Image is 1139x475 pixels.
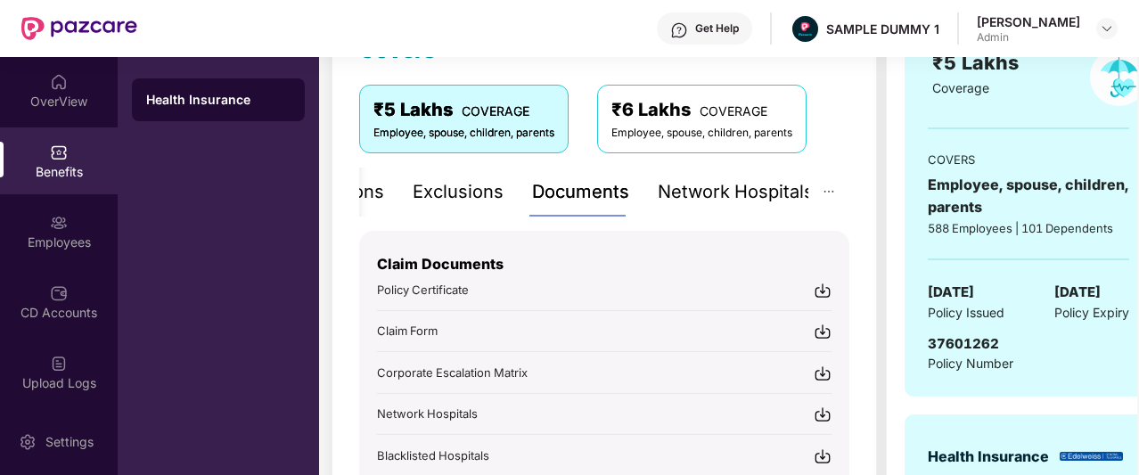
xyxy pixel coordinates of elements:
div: Employee, spouse, children, parents [928,174,1129,218]
img: svg+xml;base64,PHN2ZyBpZD0iVXBsb2FkX0xvZ3MiIGRhdGEtbmFtZT0iVXBsb2FkIExvZ3MiIHhtbG5zPSJodHRwOi8vd3... [50,355,68,373]
img: svg+xml;base64,PHN2ZyBpZD0iRHJvcGRvd24tMzJ4MzIiIHhtbG5zPSJodHRwOi8vd3d3LnczLm9yZy8yMDAwL3N2ZyIgd2... [1100,21,1114,36]
div: Get Help [695,21,739,36]
div: Admin [977,30,1080,45]
img: svg+xml;base64,PHN2ZyBpZD0iRG93bmxvYWQtMjR4MjQiIHhtbG5zPSJodHRwOi8vd3d3LnczLm9yZy8yMDAwL3N2ZyIgd2... [814,323,832,340]
div: SAMPLE DUMMY 1 [826,20,939,37]
div: Employee, spouse, children, parents [611,125,792,142]
img: insurerLogo [1060,452,1123,462]
span: ₹5 Lakhs [932,51,1024,74]
img: svg+xml;base64,PHN2ZyBpZD0iRG93bmxvYWQtMjR4MjQiIHhtbG5zPSJodHRwOi8vd3d3LnczLm9yZy8yMDAwL3N2ZyIgd2... [814,282,832,299]
div: Exclusions [413,178,504,206]
img: svg+xml;base64,PHN2ZyBpZD0iQmVuZWZpdHMiIHhtbG5zPSJodHRwOi8vd3d3LnczLm9yZy8yMDAwL3N2ZyIgd2lkdGg9Ij... [50,143,68,161]
img: svg+xml;base64,PHN2ZyBpZD0iSGVscC0zMngzMiIgeG1sbnM9Imh0dHA6Ly93d3cudzMub3JnLzIwMDAvc3ZnIiB3aWR0aD... [670,21,688,39]
img: Pazcare_Alternative_logo-01-01.png [792,16,818,42]
span: COVERAGE [700,103,767,119]
div: Employee, spouse, children, parents [373,125,554,142]
span: [DATE] [928,282,974,303]
div: 588 Employees | 101 Dependents [928,219,1129,237]
span: Blacklisted Hospitals [377,448,489,463]
span: Claim Form [377,323,438,338]
span: [DATE] [1054,282,1101,303]
div: Documents [532,178,629,206]
span: Coverage [932,80,989,95]
span: Policy Certificate [377,283,469,297]
img: svg+xml;base64,PHN2ZyBpZD0iRG93bmxvYWQtMjR4MjQiIHhtbG5zPSJodHRwOi8vd3d3LnczLm9yZy8yMDAwL3N2ZyIgd2... [814,447,832,465]
img: svg+xml;base64,PHN2ZyBpZD0iQ0RfQWNjb3VudHMiIGRhdGEtbmFtZT0iQ0QgQWNjb3VudHMiIHhtbG5zPSJodHRwOi8vd3... [50,284,68,302]
img: svg+xml;base64,PHN2ZyBpZD0iRG93bmxvYWQtMjR4MjQiIHhtbG5zPSJodHRwOi8vd3d3LnczLm9yZy8yMDAwL3N2ZyIgd2... [814,405,832,423]
span: Policy Number [928,356,1013,371]
div: Health Insurance [146,91,291,109]
span: Covers [359,37,436,63]
div: [PERSON_NAME] [977,13,1080,30]
span: Policy Issued [928,303,1004,323]
div: COVERS [928,151,1129,168]
span: Network Hospitals [377,406,478,421]
img: svg+xml;base64,PHN2ZyBpZD0iSG9tZSIgeG1sbnM9Imh0dHA6Ly93d3cudzMub3JnLzIwMDAvc3ZnIiB3aWR0aD0iMjAiIG... [50,73,68,91]
div: ₹5 Lakhs [373,96,554,124]
span: ellipsis [823,185,835,198]
div: Health Insurance [928,446,1049,468]
span: Corporate Escalation Matrix [377,365,528,380]
img: svg+xml;base64,PHN2ZyBpZD0iRG93bmxvYWQtMjR4MjQiIHhtbG5zPSJodHRwOi8vd3d3LnczLm9yZy8yMDAwL3N2ZyIgd2... [814,364,832,382]
div: Network Hospitals [658,178,814,206]
p: Claim Documents [377,253,832,275]
img: svg+xml;base64,PHN2ZyBpZD0iRW1wbG95ZWVzIiB4bWxucz0iaHR0cDovL3d3dy53My5vcmcvMjAwMC9zdmciIHdpZHRoPS... [50,214,68,232]
img: New Pazcare Logo [21,17,137,40]
div: ₹6 Lakhs [611,96,792,124]
div: Settings [40,433,99,451]
img: svg+xml;base64,PHN2ZyBpZD0iU2V0dGluZy0yMHgyMCIgeG1sbnM9Imh0dHA6Ly93d3cudzMub3JnLzIwMDAvc3ZnIiB3aW... [19,433,37,451]
span: 37601262 [928,335,999,352]
span: Policy Expiry [1054,303,1129,323]
button: ellipsis [808,168,849,217]
span: COVERAGE [462,103,529,119]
